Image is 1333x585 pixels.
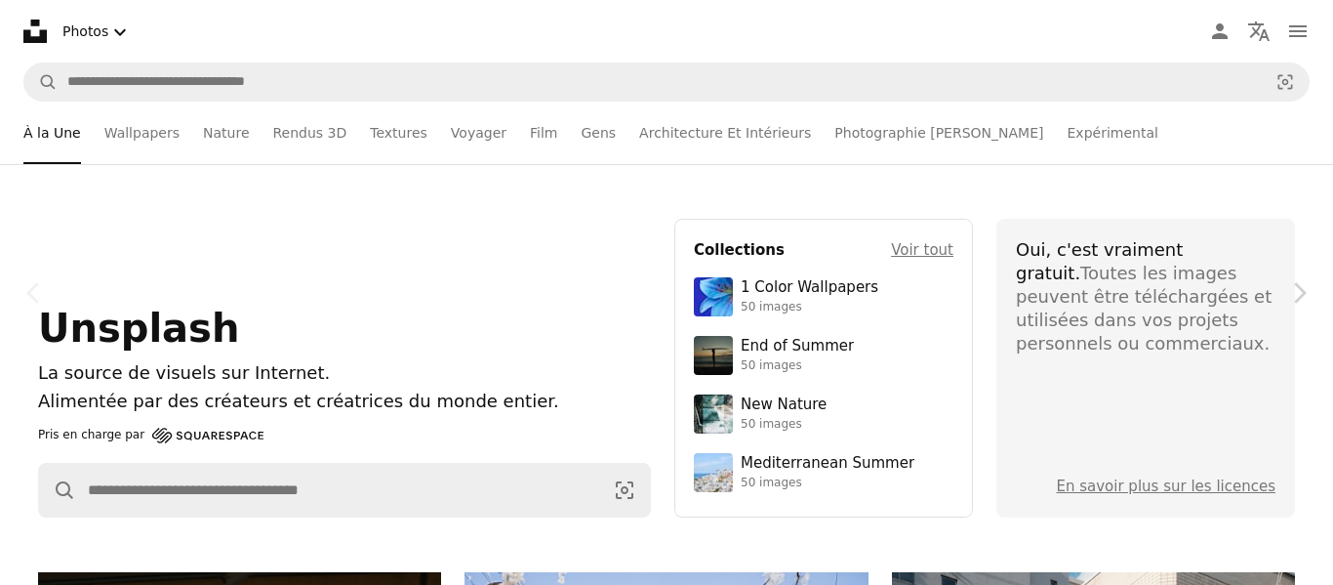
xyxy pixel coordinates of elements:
[1262,63,1309,101] button: Recherche de visuels
[741,337,854,356] div: End of Summer
[1278,12,1317,51] button: Menu
[203,102,249,164] a: Nature
[1016,238,1275,355] div: Toutes les images peuvent être téléchargées et utilisées dans vos projets personnels ou commerciaux.
[1239,12,1278,51] button: Langue
[694,277,953,316] a: 1 Color Wallpapers50 images
[694,395,733,434] img: premium_photo-1755037089989-422ee333aef9
[694,453,953,492] a: Mediterranean Summer50 images
[599,464,650,517] button: Recherche de visuels
[694,395,953,434] a: New Nature50 images
[38,424,263,447] a: Pris en charge par
[694,277,733,316] img: premium_photo-1688045582333-c8b6961773e0
[1200,12,1239,51] a: Connexion / S’inscrire
[24,63,58,101] button: Rechercher sur Unsplash
[273,102,347,164] a: Rendus 3D
[741,396,827,415] div: New Nature
[1016,239,1183,283] span: Oui, c'est vraiment gratuit.
[741,476,914,491] div: 50 images
[581,102,616,164] a: Gens
[741,278,878,298] div: 1 Color Wallpapers
[1056,478,1275,495] a: En savoir plus sur les licences
[39,464,76,517] button: Rechercher sur Unsplash
[23,20,47,43] a: Accueil — Unsplash
[694,453,733,492] img: premium_photo-1688410049290-d7394cc7d5df
[104,102,180,164] a: Wallpapers
[694,238,785,262] h4: Collections
[741,358,854,374] div: 50 images
[370,102,427,164] a: Textures
[38,388,651,416] p: Alimentée par des créateurs et créatrices du monde entier.
[55,12,140,52] button: Sélectionner le type de fichier
[23,63,1310,102] form: Rechercher des visuels sur tout le site
[451,102,506,164] a: Voyager
[694,336,953,375] a: End of Summer50 images
[694,336,733,375] img: premium_photo-1754398386796-ea3dec2a6302
[530,102,557,164] a: Film
[639,102,811,164] a: Architecture Et Intérieurs
[741,300,878,315] div: 50 images
[1068,102,1158,164] a: Expérimental
[891,238,953,262] a: Voir tout
[38,359,651,388] h1: La source de visuels sur Internet.
[38,463,651,518] form: Rechercher des visuels sur tout le site
[1265,199,1333,387] a: Suivant
[741,454,914,474] div: Mediterranean Summer
[741,417,827,433] div: 50 images
[834,102,1043,164] a: Photographie [PERSON_NAME]
[38,306,239,351] span: Unsplash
